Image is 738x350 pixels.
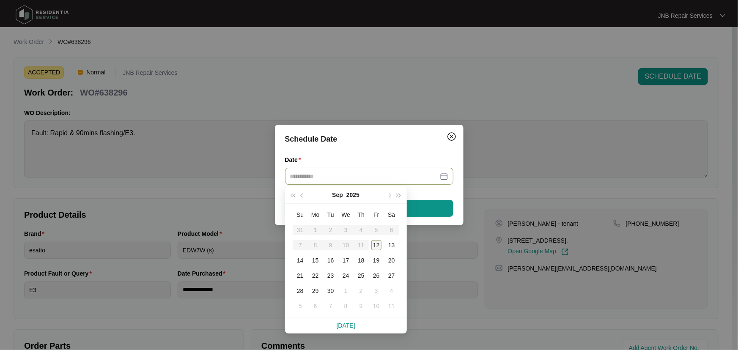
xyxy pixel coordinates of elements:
td: 2025-09-15 [308,253,323,268]
td: 2025-09-20 [384,253,399,268]
td: 2025-09-25 [354,268,369,283]
div: 23 [326,271,336,281]
div: 5 [295,301,305,311]
a: [DATE] [337,322,355,329]
div: 16 [326,255,336,265]
div: 22 [310,271,321,281]
th: Su [293,207,308,222]
button: 2025 [346,186,359,203]
td: 2025-09-16 [323,253,338,268]
div: 30 [326,286,336,296]
td: 2025-09-22 [308,268,323,283]
div: 4 [387,286,397,296]
div: Schedule Date [285,133,453,145]
div: 11 [387,301,397,311]
div: 3 [371,286,381,296]
td: 2025-09-13 [384,238,399,253]
div: 19 [371,255,381,265]
td: 2025-09-14 [293,253,308,268]
th: Mo [308,207,323,222]
div: 14 [295,255,305,265]
div: 15 [310,255,321,265]
div: 21 [295,271,305,281]
td: 2025-09-12 [369,238,384,253]
td: 2025-10-01 [338,283,354,298]
td: 2025-10-05 [293,298,308,314]
td: 2025-10-02 [354,283,369,298]
td: 2025-09-26 [369,268,384,283]
div: 24 [341,271,351,281]
th: Tu [323,207,338,222]
div: 26 [371,271,381,281]
td: 2025-10-07 [323,298,338,314]
div: 28 [295,286,305,296]
td: 2025-09-23 [323,268,338,283]
td: 2025-09-17 [338,253,354,268]
th: Sa [384,207,399,222]
td: 2025-10-11 [384,298,399,314]
label: Date [285,156,305,164]
td: 2025-09-24 [338,268,354,283]
div: 12 [371,240,381,250]
div: 20 [387,255,397,265]
input: Date [290,172,438,181]
td: 2025-09-30 [323,283,338,298]
div: 27 [387,271,397,281]
td: 2025-10-03 [369,283,384,298]
td: 2025-10-09 [354,298,369,314]
td: 2025-09-28 [293,283,308,298]
button: Sep [332,186,343,203]
div: 2 [356,286,366,296]
div: 13 [387,240,397,250]
div: 18 [356,255,366,265]
div: 1 [341,286,351,296]
div: 6 [310,301,321,311]
div: 10 [371,301,381,311]
td: 2025-09-18 [354,253,369,268]
td: 2025-09-27 [384,268,399,283]
button: Close [445,130,458,143]
th: We [338,207,354,222]
td: 2025-10-10 [369,298,384,314]
div: 8 [341,301,351,311]
td: 2025-09-29 [308,283,323,298]
img: closeCircle [447,131,457,142]
div: 7 [326,301,336,311]
td: 2025-10-08 [338,298,354,314]
td: 2025-09-21 [293,268,308,283]
th: Fr [369,207,384,222]
td: 2025-10-04 [384,283,399,298]
div: 9 [356,301,366,311]
div: 17 [341,255,351,265]
div: 29 [310,286,321,296]
td: 2025-10-06 [308,298,323,314]
div: 25 [356,271,366,281]
td: 2025-09-19 [369,253,384,268]
th: Th [354,207,369,222]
